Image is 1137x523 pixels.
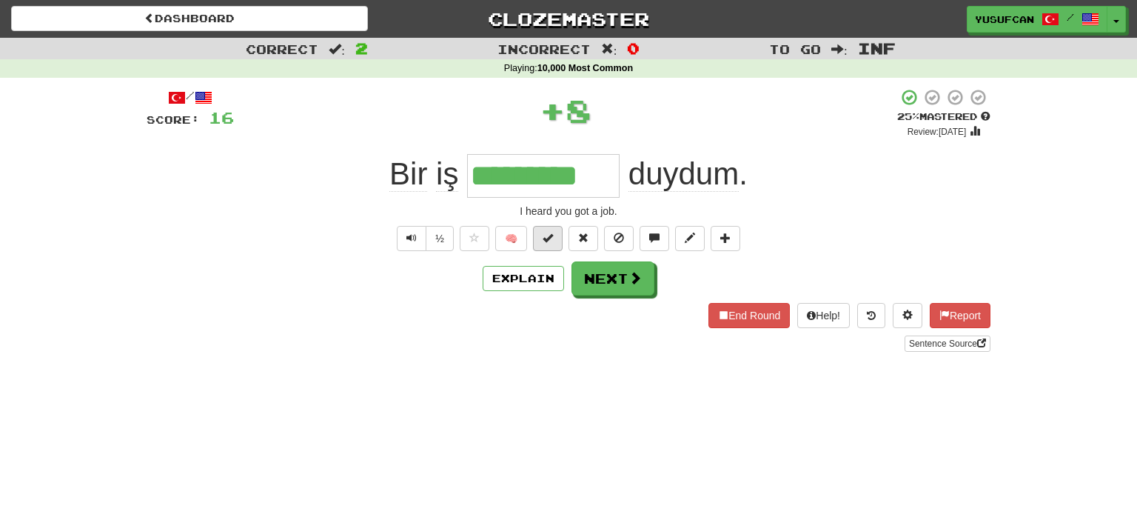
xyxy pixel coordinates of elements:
[908,127,967,137] small: Review: [DATE]
[858,39,896,57] span: Inf
[620,156,748,192] span: .
[1067,12,1074,22] span: /
[397,226,426,251] button: Play sentence audio (ctl+space)
[209,108,234,127] span: 16
[627,39,640,57] span: 0
[495,226,527,251] button: 🧠
[975,13,1034,26] span: yusufcan
[604,226,634,251] button: Ignore sentence (alt+i)
[831,43,848,56] span: :
[355,39,368,57] span: 2
[897,110,990,124] div: Mastered
[566,92,591,129] span: 8
[147,88,234,107] div: /
[11,6,368,31] a: Dashboard
[426,226,454,251] button: ½
[905,336,990,352] a: Sentence Source
[568,226,598,251] button: Reset to 0% Mastered (alt+r)
[675,226,705,251] button: Edit sentence (alt+d)
[436,156,458,192] span: iş
[460,226,489,251] button: Favorite sentence (alt+f)
[540,88,566,133] span: +
[628,156,739,192] span: duydum
[147,113,200,126] span: Score:
[601,43,617,56] span: :
[394,226,454,251] div: Text-to-speech controls
[857,303,885,328] button: Round history (alt+y)
[708,303,790,328] button: End Round
[390,6,747,32] a: Clozemaster
[389,156,427,192] span: Bir
[640,226,669,251] button: Discuss sentence (alt+u)
[930,303,990,328] button: Report
[483,266,564,291] button: Explain
[246,41,318,56] span: Correct
[533,226,563,251] button: Set this sentence to 100% Mastered (alt+m)
[967,6,1107,33] a: yusufcan /
[897,110,919,122] span: 25 %
[711,226,740,251] button: Add to collection (alt+a)
[147,204,990,219] div: I heard you got a job.
[537,63,633,73] strong: 10,000 Most Common
[571,261,654,296] button: Next
[497,41,591,56] span: Incorrect
[769,41,821,56] span: To go
[797,303,850,328] button: Help!
[329,43,345,56] span: :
